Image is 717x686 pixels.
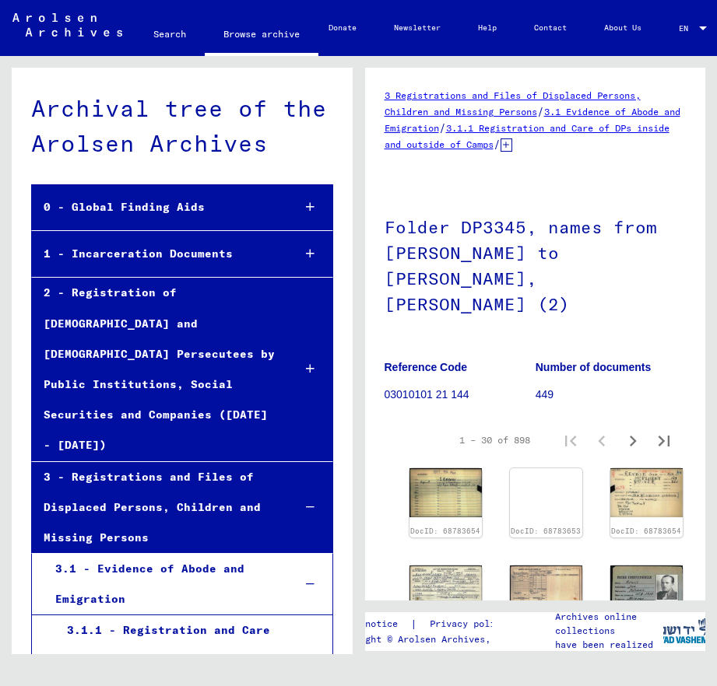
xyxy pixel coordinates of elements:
[205,16,318,56] a: Browse archive
[617,425,648,456] button: Next page
[439,121,446,135] span: /
[555,596,663,638] p: The Arolsen Archives online collections
[385,122,670,150] a: 3.1.1 Registration and Care of DPs inside and outside of Camps
[32,239,280,269] div: 1 - Incarceration Documents
[332,616,525,632] div: |
[537,104,544,118] span: /
[459,433,530,447] div: 1 – 30 of 898
[409,468,482,517] img: 002.jpg
[494,137,501,151] span: /
[409,565,482,611] img: 001.jpg
[585,9,660,47] a: About Us
[679,24,696,33] span: EN
[385,89,641,117] a: 3 Registrations and Files of Displaced Persons, Children and Missing Persons
[310,9,375,47] a: Donate
[511,527,581,535] a: DocID: 68783653
[648,425,680,456] button: Last page
[410,527,480,535] a: DocID: 68783654
[385,191,687,337] h1: Folder DP3345, names from [PERSON_NAME] to [PERSON_NAME], [PERSON_NAME] (2)
[12,13,122,37] img: Arolsen_neg.svg
[655,611,714,650] img: yv_logo.png
[31,91,333,161] div: Archival tree of the Arolsen Archives
[515,9,585,47] a: Contact
[536,387,686,403] p: 449
[536,361,652,373] b: Number of documents
[417,616,525,632] a: Privacy policy
[135,16,205,53] a: Search
[611,527,681,535] a: DocID: 68783654
[32,192,280,222] div: 0 - Global Finding Aids
[385,361,468,373] b: Reference Code
[610,565,683,670] img: 001.jpg
[44,554,281,614] div: 3.1 - Evidence of Abode and Emigration
[555,638,663,666] p: have been realized in partnership with
[555,425,586,456] button: First page
[510,565,582,611] img: 002.jpg
[332,632,525,646] p: Copyright © Arolsen Archives, 2021
[586,425,617,456] button: Previous page
[459,9,515,47] a: Help
[32,462,280,554] div: 3 - Registrations and Files of Displaced Persons, Children and Missing Persons
[32,278,280,460] div: 2 - Registration of [DEMOGRAPHIC_DATA] and [DEMOGRAPHIC_DATA] Persecutees by Public Institutions,...
[610,468,683,517] img: 001.jpg
[375,9,459,47] a: Newsletter
[332,616,410,632] a: Legal notice
[385,387,535,403] p: 03010101 21 144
